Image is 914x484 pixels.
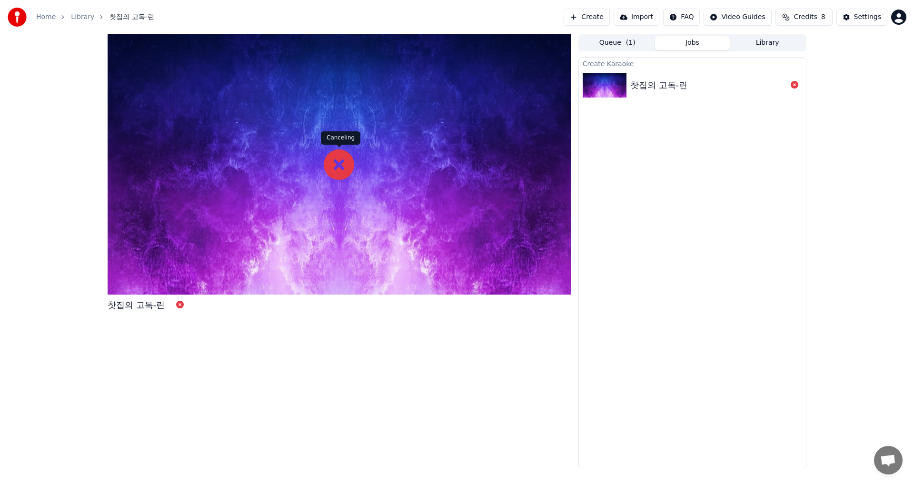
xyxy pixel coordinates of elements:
[663,9,700,26] button: FAQ
[36,12,56,22] a: Home
[854,12,881,22] div: Settings
[614,9,659,26] button: Import
[655,36,730,50] button: Jobs
[704,9,771,26] button: Video Guides
[730,36,805,50] button: Library
[874,446,903,474] a: 채팅 열기
[626,38,636,48] span: ( 1 )
[108,298,165,312] div: 찻집의 고독-린
[8,8,27,27] img: youka
[579,58,806,69] div: Create Karaoke
[794,12,817,22] span: Credits
[321,131,360,145] div: Canceling
[775,9,833,26] button: Credits8
[821,12,825,22] span: 8
[580,36,655,50] button: Queue
[36,12,154,22] nav: breadcrumb
[564,9,610,26] button: Create
[109,12,154,22] span: 찻집의 고독-린
[630,79,687,92] div: 찻집의 고독-린
[836,9,887,26] button: Settings
[71,12,94,22] a: Library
